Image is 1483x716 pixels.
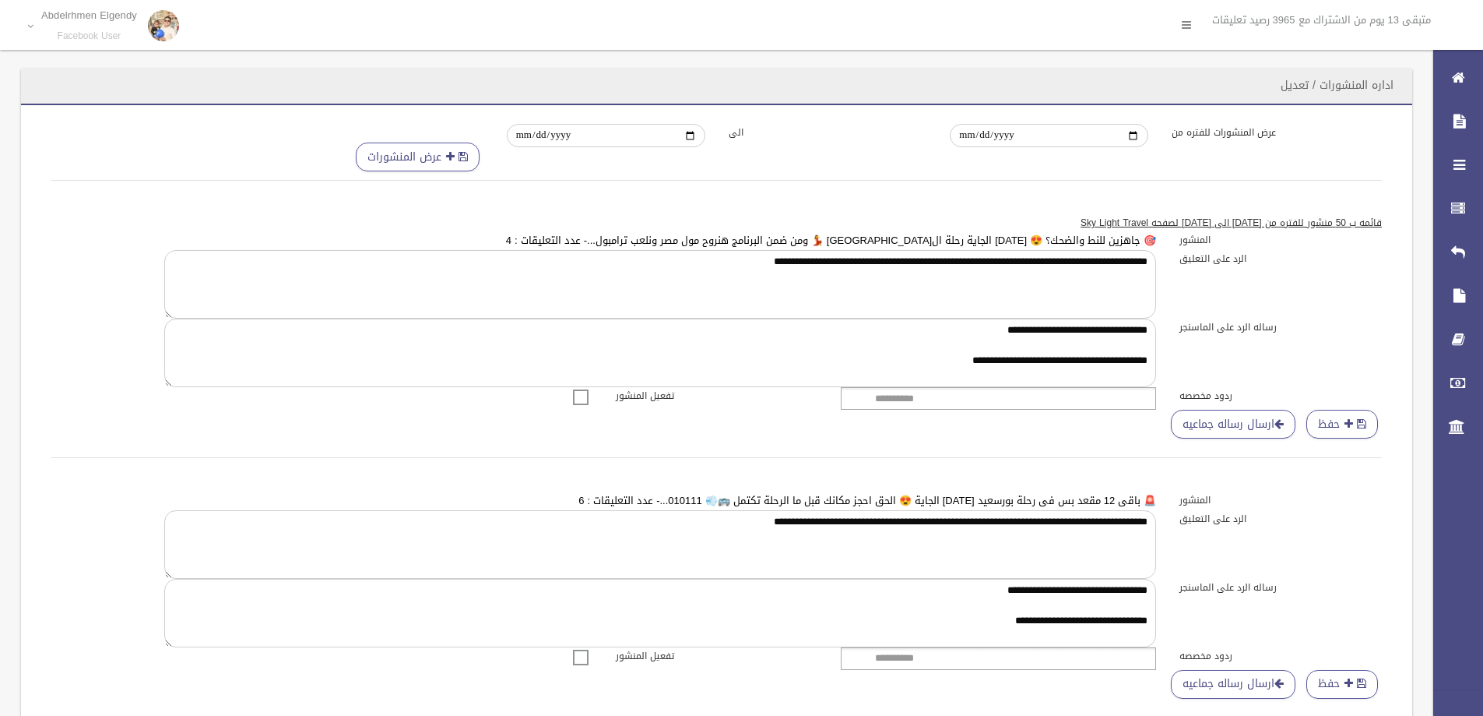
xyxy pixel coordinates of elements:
[604,647,830,665] label: تفعيل المنشور
[1171,670,1295,699] a: ارسال رساله جماعيه
[1168,319,1393,336] label: رساله الرد على الماسنجر
[506,231,1156,250] a: 🎯 جاهزين للنط والضحك؟ 😍 [DATE] الجاية رحلة ال[GEOGRAPHIC_DATA] 💃 ومن ضمن البرنامج هنروح مول مصر و...
[1168,387,1393,404] label: ردود مخصصه
[1160,124,1382,141] label: عرض المنشورات للفتره من
[356,143,480,171] button: عرض المنشورات
[1168,579,1393,596] label: رساله الرد على الماسنجر
[604,387,830,404] label: تفعيل المنشور
[1168,231,1393,249] label: المنشور
[1171,410,1295,439] a: ارسال رساله جماعيه
[1168,510,1393,527] label: الرد على التعليق
[1306,410,1378,439] button: حفظ
[1168,647,1393,665] label: ردود مخصصه
[1262,70,1412,101] header: اداره المنشورات / تعديل
[41,9,137,21] p: Abdelrhmen Elgendy
[41,30,137,42] small: Facebook User
[717,124,939,141] label: الى
[578,491,1156,510] a: 🚨 باقى 12 مقعد بس فى رحلة بورسعيد [DATE] الجاية 😍 الحق احجز مكانك قبل ما الرحلة تكتمل 🚌💨 010111.....
[1168,492,1393,509] label: المنشور
[1081,214,1382,231] u: قائمه ب 50 منشور للفتره من [DATE] الى [DATE] لصفحه Sky Light Travel
[1306,670,1378,699] button: حفظ
[1168,250,1393,267] label: الرد على التعليق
